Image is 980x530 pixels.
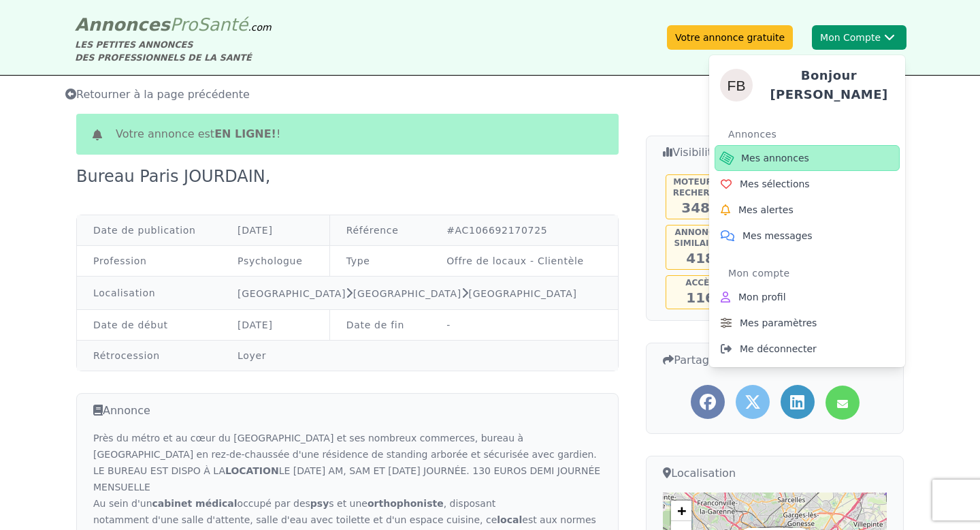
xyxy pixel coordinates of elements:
img: florence [720,69,753,102]
strong: LOCATION [225,465,279,476]
span: Retourner à la page précédente [65,88,250,101]
span: Votre annonce est ! [116,126,280,142]
h3: Localisation [663,465,887,482]
a: Partager l'annonce par mail [826,386,860,420]
h3: Visibilité de l'annonce... [663,144,887,161]
span: Mes paramètres [740,316,817,330]
td: Profession [77,246,221,277]
strong: orthophoniste [367,498,444,509]
a: Mes annonces [715,145,900,171]
span: Mes alertes [738,203,794,217]
strong: local [497,514,522,525]
a: [GEOGRAPHIC_DATA] [469,288,577,299]
a: Offre de locaux - Clientèle [446,255,584,266]
strong: psy [310,498,329,509]
a: Zoom in [671,501,691,521]
i: Retourner à la liste [65,89,76,99]
div: Mon compte [728,262,900,284]
a: AnnoncesProSanté.com [75,14,272,35]
td: Type [329,246,430,277]
span: Mon profil [738,290,786,304]
div: LES PETITES ANNONCES DES PROFESSIONNELS DE LA SANTÉ [75,38,272,64]
span: Mes sélections [740,177,810,191]
span: Me déconnecter [740,342,817,356]
button: Mon CompteflorenceBonjour [PERSON_NAME]AnnoncesMes annoncesMes sélectionsMes alertesMes messagesM... [812,25,906,50]
span: 116 [686,290,715,306]
a: [GEOGRAPHIC_DATA] [238,288,346,299]
td: [DATE] [221,215,329,246]
td: Date de fin [329,310,430,341]
h3: Annonce [93,402,602,419]
a: [GEOGRAPHIC_DATA] [353,288,461,299]
a: Partager l'annonce sur Facebook [691,385,725,419]
a: Partager l'annonce sur LinkedIn [781,385,815,419]
span: 418 [686,250,715,266]
span: Mes messages [742,229,813,243]
td: Localisation [77,277,221,310]
span: .com [248,22,271,33]
a: Votre annonce gratuite [667,25,793,50]
td: Date de début [77,310,221,341]
div: Annonces [728,123,900,145]
a: Mes paramètres [715,310,900,336]
a: Me déconnecter [715,336,900,362]
span: Annonces [75,14,170,35]
a: Psychologue [238,255,302,266]
div: Bureau Paris JOURDAIN, [76,166,278,187]
h5: Annonces similaires [668,227,733,249]
td: Loyer [221,341,618,371]
h4: Bonjour [PERSON_NAME] [764,66,894,104]
h5: Moteur de recherche [668,176,733,198]
a: Mon profil [715,284,900,310]
td: Date de publication [77,215,221,246]
td: Référence [329,215,430,246]
a: Mes alertes [715,197,900,223]
h5: Accès [668,277,733,288]
td: #AC106692170725 [430,215,618,246]
strong: cabinet médical [152,498,238,509]
span: Santé [197,14,248,35]
td: - [430,310,618,341]
b: en ligne! [214,127,276,140]
a: Partager l'annonce sur Twitter [736,385,770,419]
span: Mes annonces [741,151,809,165]
span: + [677,502,686,519]
a: Mes sélections [715,171,900,197]
td: [DATE] [221,310,329,341]
span: 3484 [681,200,719,216]
span: Pro [170,14,198,35]
td: Rétrocession [77,341,221,371]
h3: Partager cette annonce... [663,352,887,369]
a: Mes messages [715,223,900,249]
